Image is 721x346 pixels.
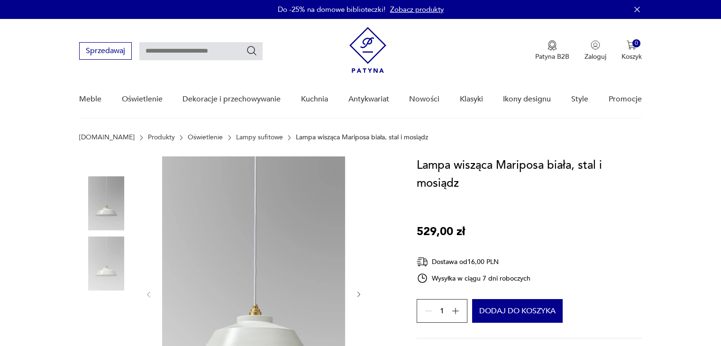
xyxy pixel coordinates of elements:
[79,81,101,118] a: Meble
[632,39,640,47] div: 0
[503,81,551,118] a: Ikony designu
[301,81,328,118] a: Kuchnia
[535,40,569,61] button: Patyna B2B
[621,52,642,61] p: Koszyk
[409,81,439,118] a: Nowości
[584,40,606,61] button: Zaloguj
[621,40,642,61] button: 0Koszyk
[349,27,386,73] img: Patyna - sklep z meblami i dekoracjami vintage
[79,176,133,230] img: Zdjęcie produktu Lampa wisząca Mariposa biała, stal i mosiądz
[440,308,444,314] span: 1
[348,81,389,118] a: Antykwariat
[278,5,385,14] p: Do -25% na domowe biblioteczki!
[472,299,563,323] button: Dodaj do koszyka
[417,256,428,268] img: Ikona dostawy
[390,5,444,14] a: Zobacz produkty
[122,81,163,118] a: Oświetlenie
[535,52,569,61] p: Patyna B2B
[591,40,600,50] img: Ikonka użytkownika
[188,134,223,141] a: Oświetlenie
[535,40,569,61] a: Ikona medaluPatyna B2B
[183,81,281,118] a: Dekoracje i przechowywanie
[584,52,606,61] p: Zaloguj
[417,223,465,241] p: 529,00 zł
[609,81,642,118] a: Promocje
[148,134,175,141] a: Produkty
[571,81,588,118] a: Style
[296,134,428,141] p: Lampa wisząca Mariposa biała, stal i mosiądz
[79,48,132,55] a: Sprzedawaj
[236,134,283,141] a: Lampy sufitowe
[417,256,530,268] div: Dostawa od 16,00 PLN
[460,81,483,118] a: Klasyki
[79,42,132,60] button: Sprzedawaj
[417,273,530,284] div: Wysyłka w ciągu 7 dni roboczych
[627,40,636,50] img: Ikona koszyka
[417,156,642,192] h1: Lampa wisząca Mariposa biała, stal i mosiądz
[79,237,133,291] img: Zdjęcie produktu Lampa wisząca Mariposa biała, stal i mosiądz
[548,40,557,51] img: Ikona medalu
[246,45,257,56] button: Szukaj
[79,134,135,141] a: [DOMAIN_NAME]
